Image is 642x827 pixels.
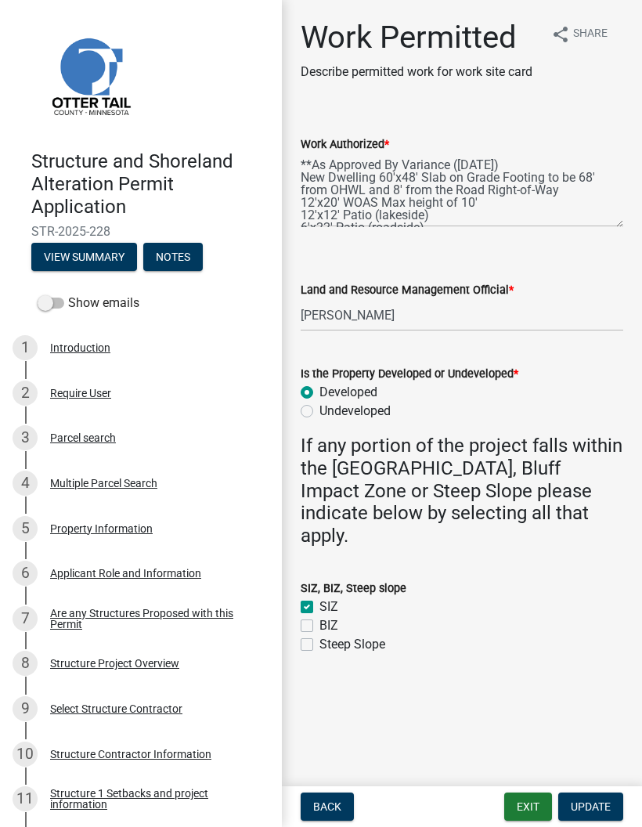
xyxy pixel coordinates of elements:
img: Otter Tail County, Minnesota [31,16,149,134]
label: Developed [319,383,377,402]
div: Structure Contractor Information [50,749,211,760]
span: Share [573,25,608,44]
h4: If any portion of the project falls within the [GEOGRAPHIC_DATA], Bluff Impact Zone or Steep Slop... [301,435,623,547]
label: SIZ [319,598,338,616]
div: Introduction [50,342,110,353]
label: BIZ [319,616,338,635]
label: Undeveloped [319,402,391,421]
div: Parcel search [50,432,116,443]
div: 11 [13,786,38,811]
button: Back [301,793,354,821]
button: Exit [504,793,552,821]
label: Steep Slope [319,635,385,654]
div: 9 [13,696,38,721]
div: 4 [13,471,38,496]
div: Select Structure Contractor [50,703,182,714]
div: 10 [13,742,38,767]
div: 6 [13,561,38,586]
i: share [551,25,570,44]
label: SIZ, BIZ, Steep slope [301,583,406,594]
div: Applicant Role and Information [50,568,201,579]
span: Back [313,800,341,813]
span: Update [571,800,611,813]
div: 2 [13,381,38,406]
div: Require User [50,388,111,399]
button: Update [558,793,623,821]
p: Describe permitted work for work site card [301,63,532,81]
div: Are any Structures Proposed with this Permit [50,608,257,630]
label: Work Authorized [301,139,389,150]
div: 8 [13,651,38,676]
div: 7 [13,606,38,631]
div: 5 [13,516,38,541]
h4: Structure and Shoreland Alteration Permit Application [31,150,269,218]
div: Structure 1 Setbacks and project information [50,788,257,810]
button: View Summary [31,243,137,271]
h1: Work Permitted [301,19,532,56]
wm-modal-confirm: Summary [31,252,137,265]
div: 1 [13,335,38,360]
div: Property Information [50,523,153,534]
div: Structure Project Overview [50,658,179,669]
span: STR-2025-228 [31,224,251,239]
label: Show emails [38,294,139,312]
div: 3 [13,425,38,450]
button: Notes [143,243,203,271]
button: shareShare [539,19,620,49]
div: Multiple Parcel Search [50,478,157,489]
wm-modal-confirm: Notes [143,252,203,265]
label: Land and Resource Management Official [301,285,514,296]
label: Is the Property Developed or Undeveloped [301,369,518,380]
